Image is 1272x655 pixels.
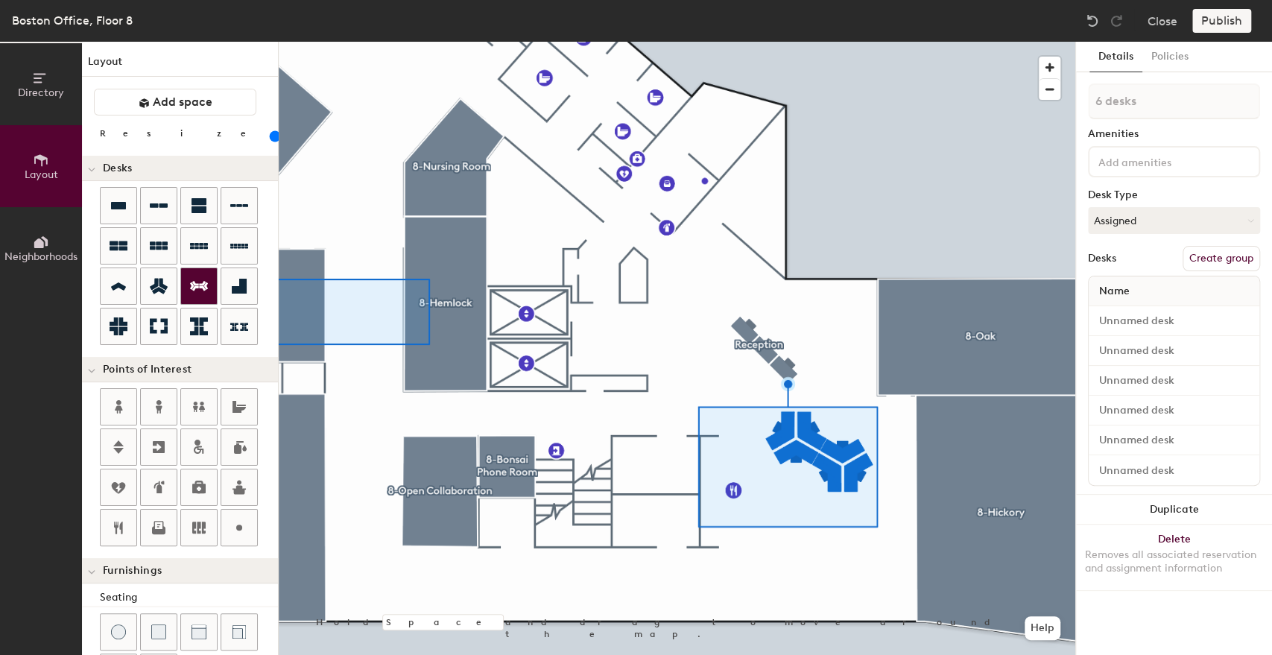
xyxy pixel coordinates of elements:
div: Desk Type [1088,189,1260,201]
input: Unnamed desk [1092,400,1256,421]
img: Couch (corner) [232,624,247,639]
img: Undo [1085,13,1100,28]
button: Details [1089,42,1142,72]
button: Couch (middle) [180,613,218,651]
button: Policies [1142,42,1197,72]
button: Cushion [140,613,177,651]
div: Amenities [1088,128,1260,140]
button: Couch (corner) [221,613,258,651]
button: Close [1148,9,1177,33]
input: Unnamed desk [1092,341,1256,361]
button: Create group [1183,246,1260,271]
div: Boston Office, Floor 8 [12,11,133,30]
h1: Layout [82,54,278,77]
div: Resize [100,127,265,139]
button: Assigned [1088,207,1260,234]
span: Layout [25,168,58,181]
button: Add space [94,89,256,116]
button: Stool [100,613,137,651]
img: Redo [1109,13,1124,28]
span: Neighborhoods [4,250,77,263]
span: Points of Interest [103,364,192,376]
span: Desks [103,162,132,174]
span: Furnishings [103,565,162,577]
img: Couch (middle) [192,624,206,639]
img: Stool [111,624,126,639]
span: Add space [153,95,212,110]
button: Duplicate [1076,495,1272,525]
span: Name [1092,278,1137,305]
input: Unnamed desk [1092,370,1256,391]
input: Unnamed desk [1092,311,1256,332]
button: Help [1025,616,1060,640]
input: Unnamed desk [1092,460,1256,481]
img: Cushion [151,624,166,639]
span: Directory [18,86,64,99]
input: Unnamed desk [1092,430,1256,451]
button: DeleteRemoves all associated reservation and assignment information [1076,525,1272,590]
div: Removes all associated reservation and assignment information [1085,548,1263,575]
div: Desks [1088,253,1116,265]
input: Add amenities [1095,152,1230,170]
div: Seating [100,589,278,606]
